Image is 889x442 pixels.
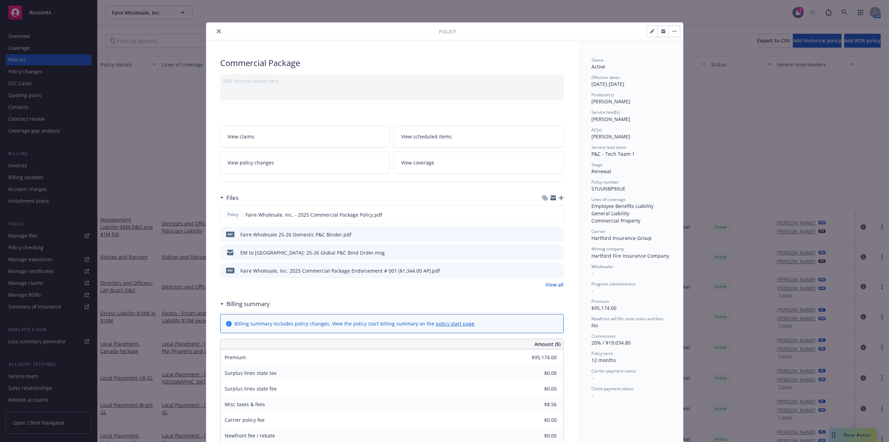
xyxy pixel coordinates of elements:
[226,268,234,273] span: pdf
[591,57,604,63] span: Status
[591,386,633,392] span: Client payment status
[591,92,614,98] span: Producer(s)
[220,57,564,69] div: Commercial Package
[516,431,561,441] input: 0.00
[591,109,620,115] span: Service lead(s)
[591,368,636,374] span: Carrier payment status
[225,354,246,361] span: Premium
[223,77,561,85] div: Add internal notes here...
[591,151,635,157] span: P&C - Tech Team 1
[591,168,611,175] span: Renewal
[543,211,549,218] button: download file
[240,267,440,274] div: Faire Wholesale, Inc. 2025 Commercial Package Endorsement # 001 ($1,344.00 AP).pdf
[226,232,234,237] span: pdf
[555,231,561,238] button: preview file
[591,252,669,259] span: Hartford Fire Insurance Company
[225,417,265,423] span: Carrier policy fee
[591,210,669,217] div: General Liability
[591,375,593,381] span: -
[591,127,602,133] span: AC(s)
[401,159,434,166] span: View coverage
[546,281,564,288] a: View all
[591,305,616,311] span: $95,174.00
[591,298,609,304] span: Premium
[516,415,561,425] input: 0.00
[240,249,385,256] div: EM to [GEOGRAPHIC_DATA]: 25-26 Global P&C Bind Order.msg
[401,133,452,140] span: View scheduled items
[591,270,593,276] span: -
[220,126,390,147] a: View claims
[439,28,456,35] span: Policy
[225,385,277,392] span: Surplus lines state fee
[591,235,652,241] span: Hartford Insurance Group
[591,281,636,287] span: Program administrator
[246,211,382,218] span: Faire Wholesale, Inc. - 2025 Commercial Package Policy.pdf
[215,27,223,35] button: close
[591,333,615,339] span: Commission
[227,133,255,140] span: View claims
[591,287,593,294] span: -
[516,368,561,378] input: 0.00
[394,152,564,174] a: View coverage
[225,432,275,439] span: Newfront fee / rebate
[543,231,549,238] button: download file
[591,202,669,210] div: Employee Benefits Liability
[591,322,598,329] span: No
[226,193,239,202] h3: Files
[591,316,664,322] span: Newfront will file state taxes and fees
[234,320,476,327] div: Billing summary includes policy changes. View the policy start billing summary on the .
[555,249,561,256] button: preview file
[591,98,630,105] span: [PERSON_NAME]
[534,340,560,348] span: Amount ($)
[591,162,603,168] span: Stage
[591,246,624,252] span: Writing company
[225,401,265,408] span: Misc taxes & fees
[554,211,560,218] button: preview file
[591,228,605,234] span: Carrier
[591,339,631,346] span: 20% / $19,034.80
[591,351,613,356] span: Policy term
[591,74,620,80] span: Effective dates
[591,392,593,399] span: -
[591,63,605,70] span: Active
[220,299,270,308] div: Billing summary
[543,267,549,274] button: download file
[394,126,564,147] a: View scheduled items
[516,384,561,394] input: 0.00
[225,370,276,376] span: Surplus lines state tax
[591,74,669,88] div: [DATE] - [DATE]
[591,133,630,140] span: [PERSON_NAME]
[591,185,625,192] span: 57UUNBP9XUE
[227,159,274,166] span: View policy changes
[516,399,561,410] input: 0.00
[516,352,561,363] input: 0.00
[226,299,270,308] h3: Billing summary
[591,196,625,202] span: Lines of coverage
[591,217,669,224] div: Commercial Property
[226,211,240,218] span: Policy
[591,264,613,270] span: Wholesaler
[220,193,239,202] div: Files
[543,249,549,256] button: download file
[555,267,561,274] button: preview file
[591,179,619,185] span: Policy number
[591,357,616,363] span: 12 months
[591,116,630,122] span: [PERSON_NAME]
[240,231,351,238] div: Faire Wholesale 25-26 Domestic P&C Binder.pdf
[220,152,390,174] a: View policy changes
[436,320,474,327] a: policy start page
[591,144,626,150] span: Service lead team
